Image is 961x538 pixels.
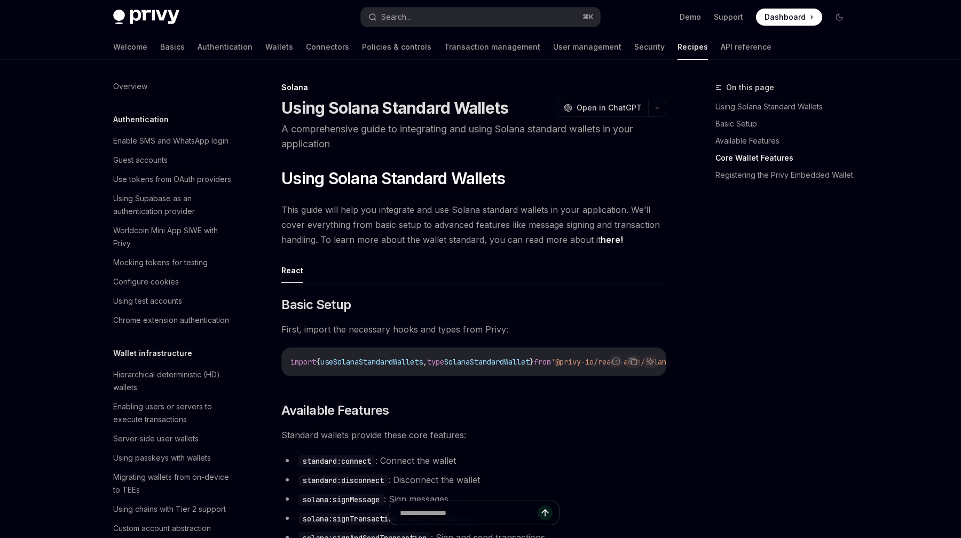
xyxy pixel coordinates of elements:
[444,34,540,60] a: Transaction management
[831,9,848,26] button: Toggle dark mode
[290,357,316,367] span: import
[113,347,192,360] h5: Wallet infrastructure
[105,291,241,311] a: Using test accounts
[306,34,349,60] a: Connectors
[609,354,623,368] button: Report incorrect code
[534,357,551,367] span: from
[105,500,241,519] a: Using chains with Tier 2 support
[281,402,389,419] span: Available Features
[281,98,508,117] h1: Using Solana Standard Wallets
[626,354,640,368] button: Copy the contents from the code block
[362,34,431,60] a: Policies & controls
[715,167,856,184] a: Registering the Privy Embedded Wallet
[105,77,241,96] a: Overview
[113,314,229,327] div: Chrome extension authentication
[715,115,856,132] a: Basic Setup
[113,368,235,394] div: Hierarchical deterministic (HD) wallets
[281,258,303,283] button: React
[715,132,856,149] a: Available Features
[160,34,185,60] a: Basics
[113,173,231,186] div: Use tokens from OAuth providers
[557,99,648,117] button: Open in ChatGPT
[423,357,427,367] span: ,
[113,400,235,426] div: Enabling users or servers to execute transactions
[105,272,241,291] a: Configure cookies
[113,295,182,307] div: Using test accounts
[105,170,241,189] a: Use tokens from OAuth providers
[721,34,771,60] a: API reference
[582,13,594,21] span: ⌘ K
[113,80,147,93] div: Overview
[281,492,666,507] li: : Sign messages
[320,357,423,367] span: useSolanaStandardWallets
[113,10,179,25] img: dark logo
[105,311,241,330] a: Chrome extension authentication
[765,12,806,22] span: Dashboard
[298,494,384,505] code: solana:signMessage
[113,113,169,126] h5: Authentication
[113,471,235,496] div: Migrating wallets from on-device to TEEs
[265,34,293,60] a: Wallets
[715,149,856,167] a: Core Wallet Features
[281,296,351,313] span: Basic Setup
[680,12,701,22] a: Demo
[361,7,600,27] button: Search...⌘K
[281,122,666,152] p: A comprehensive guide to integrating and using Solana standard wallets in your application
[105,151,241,170] a: Guest accounts
[105,189,241,221] a: Using Supabase as an authentication provider
[281,453,666,468] li: : Connect the wallet
[113,503,226,516] div: Using chains with Tier 2 support
[298,455,375,467] code: standard:connect
[105,221,241,253] a: Worldcoin Mini App SIWE with Privy
[105,253,241,272] a: Mocking tokens for testing
[756,9,822,26] a: Dashboard
[113,432,199,445] div: Server-side user wallets
[105,365,241,397] a: Hierarchical deterministic (HD) wallets
[113,256,208,269] div: Mocking tokens for testing
[105,131,241,151] a: Enable SMS and WhatsApp login
[105,429,241,448] a: Server-side user wallets
[298,474,388,486] code: standard:disconnect
[643,354,657,368] button: Ask AI
[551,357,675,367] span: '@privy-io/react-auth/solana'
[113,192,235,218] div: Using Supabase as an authentication provider
[427,357,444,367] span: type
[281,169,505,188] span: Using Solana Standard Wallets
[281,82,666,93] div: Solana
[113,134,229,147] div: Enable SMS and WhatsApp login
[198,34,253,60] a: Authentication
[105,448,241,468] a: Using passkeys with wallets
[316,357,320,367] span: {
[726,81,774,94] span: On this page
[444,357,530,367] span: SolanaStandardWallet
[113,34,147,60] a: Welcome
[113,275,179,288] div: Configure cookies
[113,452,211,464] div: Using passkeys with wallets
[538,505,553,520] button: Send message
[113,224,235,250] div: Worldcoin Mini App SIWE with Privy
[105,397,241,429] a: Enabling users or servers to execute transactions
[281,428,666,442] span: Standard wallets provide these core features:
[530,357,534,367] span: }
[577,102,642,113] span: Open in ChatGPT
[105,468,241,500] a: Migrating wallets from on-device to TEEs
[113,154,168,167] div: Guest accounts
[678,34,708,60] a: Recipes
[553,34,621,60] a: User management
[634,34,665,60] a: Security
[381,11,411,23] div: Search...
[715,98,856,115] a: Using Solana Standard Wallets
[714,12,743,22] a: Support
[601,234,623,246] a: here!
[281,202,666,247] span: This guide will help you integrate and use Solana standard wallets in your application. We’ll cov...
[281,322,666,337] span: First, import the necessary hooks and types from Privy:
[281,472,666,487] li: : Disconnect the wallet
